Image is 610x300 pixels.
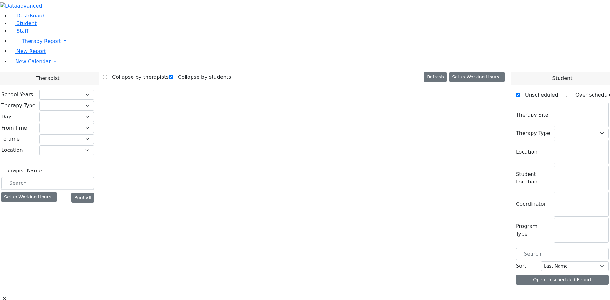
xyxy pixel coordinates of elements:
[10,48,46,54] a: New Report
[1,102,36,110] label: Therapy Type
[516,111,548,119] label: Therapy Site
[10,35,610,48] a: Therapy Report
[17,48,46,54] span: New Report
[10,13,44,19] a: DashBoard
[516,148,538,156] label: Location
[10,20,37,26] a: Student
[516,223,550,238] label: Program Type
[107,72,169,82] label: Collapse by therapists
[1,91,33,98] label: School Years
[17,20,37,26] span: Student
[17,13,44,19] span: DashBoard
[449,72,505,82] button: Setup Working Hours
[516,170,550,186] label: Student Location
[1,135,20,143] label: To time
[1,113,11,121] label: Day
[22,38,61,44] span: Therapy Report
[516,248,609,260] input: Search
[424,72,447,82] button: Refresh
[1,124,27,132] label: From time
[17,28,28,34] span: Staff
[516,275,609,285] button: Open Unscheduled Report
[36,75,59,82] span: Therapist
[1,177,94,189] input: Search
[552,75,572,82] span: Student
[15,58,51,64] span: New Calendar
[516,200,546,208] label: Coordinator
[1,192,57,202] div: Setup Working Hours
[516,130,550,137] label: Therapy Type
[1,146,23,154] label: Location
[520,90,558,100] label: Unscheduled
[173,72,231,82] label: Collapse by students
[1,167,42,175] label: Therapist Name
[71,193,94,203] button: Print all
[10,28,28,34] a: Staff
[516,262,526,270] label: Sort
[10,55,610,68] a: New Calendar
